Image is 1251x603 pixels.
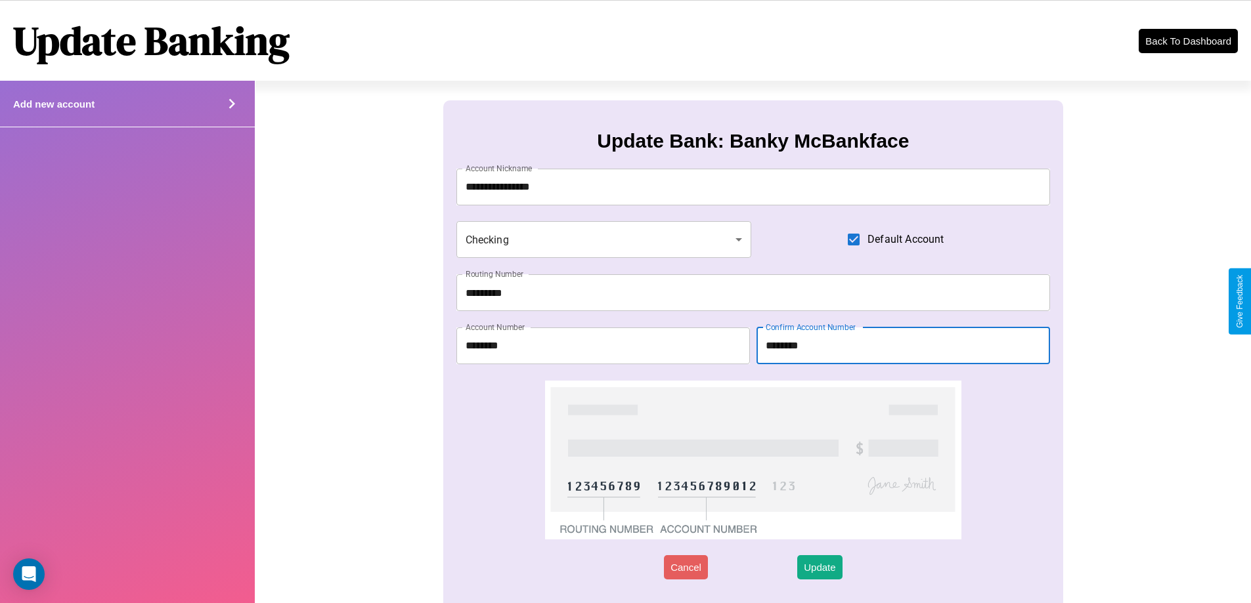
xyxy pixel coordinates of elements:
label: Account Nickname [466,163,533,174]
div: Give Feedback [1235,275,1244,328]
span: Default Account [867,232,944,247]
div: Checking [456,221,752,258]
h3: Update Bank: Banky McBankface [597,130,909,152]
button: Cancel [664,555,708,579]
label: Account Number [466,322,525,333]
label: Routing Number [466,268,523,280]
div: Open Intercom Messenger [13,558,45,590]
button: Update [797,555,842,579]
button: Back To Dashboard [1139,29,1238,53]
img: check [545,381,961,539]
h4: Add new account [13,98,95,110]
h1: Update Banking [13,14,290,68]
label: Confirm Account Number [766,322,856,333]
